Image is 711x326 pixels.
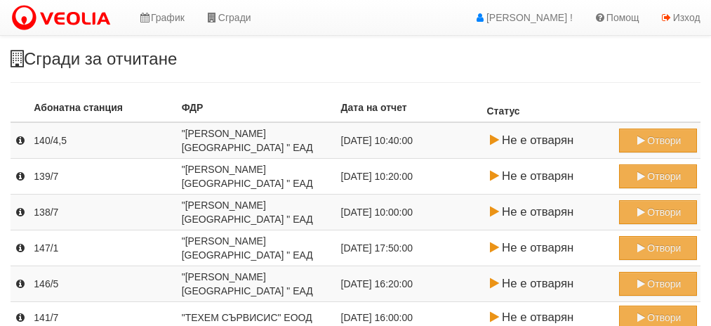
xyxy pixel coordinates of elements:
[619,200,697,224] button: Отвори
[338,266,484,302] td: [DATE] 16:20:00
[178,122,338,159] td: "[PERSON_NAME] [GEOGRAPHIC_DATA] " ЕАД
[619,236,697,260] button: Отвори
[338,122,484,159] td: [DATE] 10:40:00
[483,195,615,230] td: Не е отварян
[619,164,697,188] button: Отвори
[30,195,178,230] td: 138/7
[483,97,615,122] th: Статус
[338,230,484,266] td: [DATE] 17:50:00
[30,266,178,302] td: 146/5
[483,266,615,302] td: Не е отварян
[338,195,484,230] td: [DATE] 10:00:00
[483,122,615,159] td: Не е отварян
[178,159,338,195] td: "[PERSON_NAME] [GEOGRAPHIC_DATA] " ЕАД
[182,100,204,115] label: ФДР
[30,230,178,266] td: 147/1
[30,122,178,159] td: 140/4,5
[178,195,338,230] td: "[PERSON_NAME] [GEOGRAPHIC_DATA] " ЕАД
[178,266,338,302] td: "[PERSON_NAME] [GEOGRAPHIC_DATA] " ЕАД
[483,159,615,195] td: Не е отварян
[619,272,697,296] button: Отвори
[11,50,700,68] h3: Сгради за отчитане
[338,159,484,195] td: [DATE] 10:20:00
[619,129,697,152] button: Отвори
[30,159,178,195] td: 139/7
[178,230,338,266] td: "[PERSON_NAME] [GEOGRAPHIC_DATA] " ЕАД
[341,100,407,115] label: Дата на отчет
[11,4,117,33] img: VeoliaLogo.png
[483,230,615,266] td: Не е отварян
[34,100,123,115] label: Абонатна станция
